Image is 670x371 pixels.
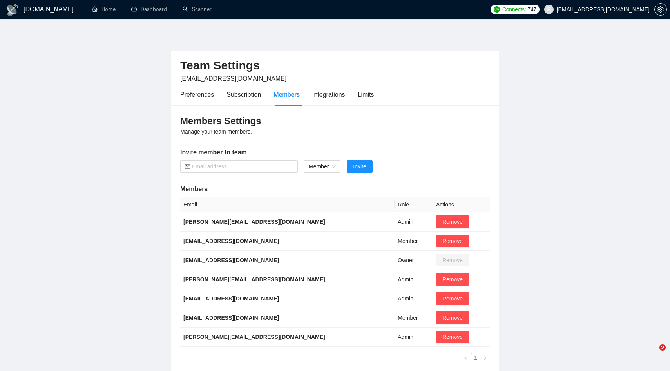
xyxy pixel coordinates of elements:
[92,6,116,13] a: homeHome
[180,58,490,74] h2: Team Settings
[527,5,536,14] span: 747
[471,353,480,362] li: 1
[395,289,433,308] td: Admin
[436,215,469,228] button: Remove
[442,275,463,284] span: Remove
[436,331,469,343] button: Remove
[442,237,463,245] span: Remove
[494,6,500,13] img: upwork-logo.png
[436,311,469,324] button: Remove
[480,353,490,362] button: right
[462,353,471,362] li: Previous Page
[464,356,469,360] span: left
[395,212,433,232] td: Admin
[353,162,366,171] span: Invite
[6,4,19,16] img: logo
[347,160,372,173] button: Invite
[442,217,463,226] span: Remove
[436,273,469,286] button: Remove
[180,185,490,194] h5: Members
[185,164,190,169] span: mail
[442,333,463,341] span: Remove
[395,328,433,347] td: Admin
[183,238,279,244] b: [EMAIL_ADDRESS][DOMAIN_NAME]
[180,128,252,135] span: Manage your team members.
[183,295,279,302] b: [EMAIL_ADDRESS][DOMAIN_NAME]
[358,90,374,100] div: Limits
[395,232,433,251] td: Member
[659,344,666,351] span: 9
[395,251,433,270] td: Owner
[180,197,395,212] th: Email
[502,5,526,14] span: Connects:
[192,162,293,171] input: Email address
[273,90,300,100] div: Members
[180,75,286,82] span: [EMAIL_ADDRESS][DOMAIN_NAME]
[462,353,471,362] button: left
[471,353,480,362] a: 1
[442,313,463,322] span: Remove
[183,276,325,282] b: [PERSON_NAME][EMAIL_ADDRESS][DOMAIN_NAME]
[183,334,325,340] b: [PERSON_NAME][EMAIL_ADDRESS][DOMAIN_NAME]
[180,115,490,127] h3: Members Settings
[483,356,487,360] span: right
[183,257,279,263] b: [EMAIL_ADDRESS][DOMAIN_NAME]
[226,90,261,100] div: Subscription
[395,197,433,212] th: Role
[395,270,433,289] td: Admin
[643,344,662,363] iframe: Intercom live chat
[395,308,433,328] td: Member
[180,90,214,100] div: Preferences
[183,219,325,225] b: [PERSON_NAME][EMAIL_ADDRESS][DOMAIN_NAME]
[433,197,490,212] th: Actions
[546,7,552,12] span: user
[436,292,469,305] button: Remove
[183,315,279,321] b: [EMAIL_ADDRESS][DOMAIN_NAME]
[180,148,490,157] h5: Invite member to team
[654,6,667,13] a: setting
[309,161,336,172] span: Member
[654,3,667,16] button: setting
[436,235,469,247] button: Remove
[183,6,212,13] a: searchScanner
[442,294,463,303] span: Remove
[312,90,345,100] div: Integrations
[131,6,167,13] a: dashboardDashboard
[480,353,490,362] li: Next Page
